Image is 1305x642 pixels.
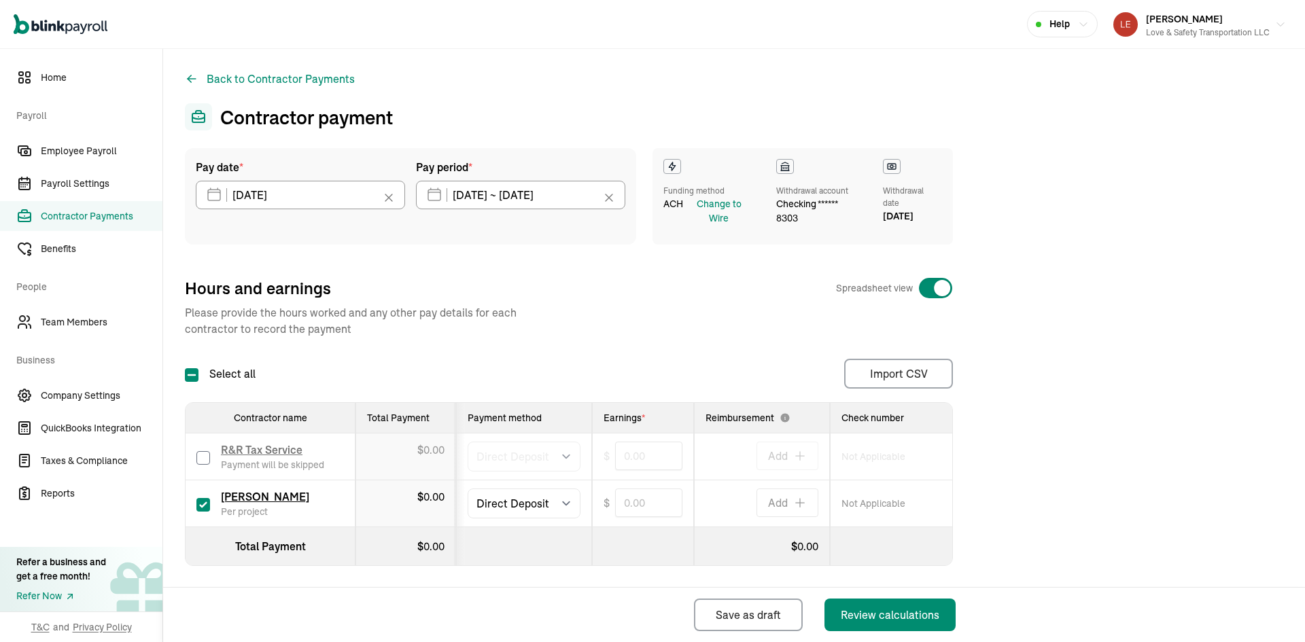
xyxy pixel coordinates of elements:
div: Save as draft [716,607,781,623]
div: Import CSV [870,365,928,382]
span: Privacy Policy [73,620,132,634]
span: Taxes & Compliance [41,454,162,468]
span: R&R Tax Service [221,443,302,457]
span: Contractor Payments [41,209,162,224]
div: Funding method [663,185,754,197]
span: 0.00 [423,539,445,553]
div: $ [706,538,818,554]
span: Company Settings [41,389,162,403]
h1: Contractor payment [220,103,393,132]
span: Earnings [604,412,645,424]
a: [PERSON_NAME] [221,491,309,503]
span: 0.00 [797,539,818,553]
span: Business [16,340,154,378]
span: $ [604,495,610,511]
div: Total Payment [196,538,344,554]
div: Payment will be skipped [221,458,324,471]
div: Total Payment [367,411,445,425]
span: People [16,266,154,304]
button: Change to Wire [686,197,752,226]
iframe: Chat Widget [1079,495,1305,642]
button: Add [756,442,818,470]
div: Love & Safety Transportation LLC [1146,26,1270,39]
input: Select pay date [196,181,405,209]
span: 0.00 [423,490,445,503]
span: Team Members [41,315,162,329]
span: Employee Payroll [41,144,162,158]
span: Not Applicable [841,450,905,463]
p: Please provide the hours worked and any other pay details for each contractor to record the payment [185,304,559,337]
span: Per project [221,505,309,518]
div: $ [417,488,445,505]
span: Payroll Settings [41,177,162,191]
input: 0.00 [615,442,682,470]
button: Save as draft [694,599,803,631]
span: $ [604,448,610,464]
span: Hours and earnings [185,277,331,299]
input: 0.00 [615,488,682,517]
button: Help [1027,11,1098,37]
a: Refer Now [16,589,106,603]
div: Withdrawal account [776,185,861,197]
span: QuickBooks Integration [41,421,162,435]
label: Select all [185,365,256,382]
span: [PERSON_NAME] [221,490,309,503]
span: Home [41,71,162,85]
button: Review calculations [824,599,956,631]
span: 0.00 [423,443,445,457]
span: Pay date [196,159,243,175]
div: Check number [841,411,941,425]
button: Back to Contractor Payments [185,71,355,87]
span: ACH [663,197,683,226]
span: Contractor name [234,412,307,424]
div: $ [367,538,445,554]
nav: Global [14,5,107,44]
span: Reimbursement [706,411,818,425]
button: Add [756,488,818,517]
span: Benefits [41,242,162,256]
span: Not Applicable [841,497,905,510]
span: Pay period [416,159,472,175]
input: Select all [185,368,198,382]
span: Payment method [468,412,542,424]
div: Review calculations [841,607,939,623]
div: $ [417,442,445,458]
button: Import CSV [844,359,953,389]
span: Reports [41,486,162,501]
span: T&C [31,620,50,634]
div: Withdrawal date [883,185,942,209]
span: Help [1049,17,1070,31]
div: [DATE] [883,209,942,224]
span: Payroll [16,95,154,133]
input: Select pay period [416,181,625,209]
div: Refer a business and get a free month! [16,555,106,584]
span: Spreadsheet view [836,281,913,295]
a: R&R Tax Service [221,444,302,457]
button: [PERSON_NAME]Love & Safety Transportation LLC [1108,7,1291,41]
span: [PERSON_NAME] [1146,13,1223,25]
